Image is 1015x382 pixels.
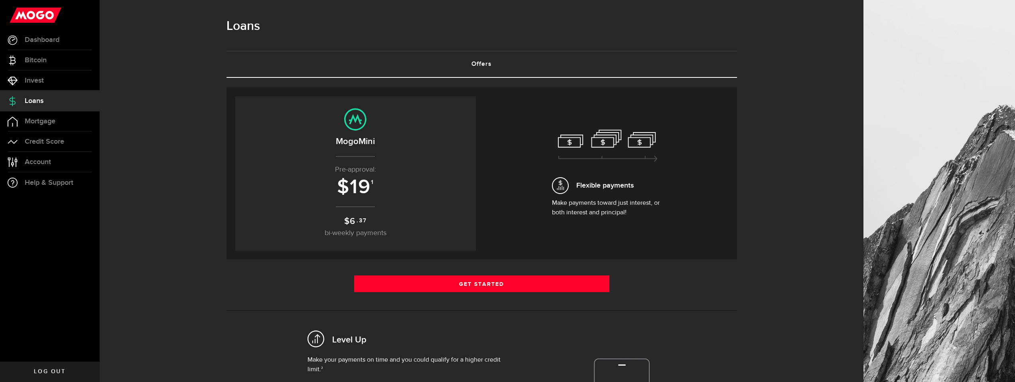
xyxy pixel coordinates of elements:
span: Help & Support [25,179,73,186]
ul: Tabs Navigation [227,51,737,78]
span: Bitcoin [25,57,47,64]
span: Log out [34,369,65,374]
span: Credit Score [25,138,64,145]
sup: 1 [371,179,374,186]
span: $ [337,175,350,199]
p: Pre-approval: [243,164,468,175]
span: Dashboard [25,36,59,44]
h1: Loans [227,16,737,37]
p: Make your payments on time and you could qualify for a higher credit limit. [307,355,507,374]
span: Mortgage [25,118,55,125]
p: Make payments toward just interest, or both interest and principal! [552,198,664,218]
span: Loans [25,97,43,105]
a: Offers [227,51,737,77]
span: bi-weekly payments [325,230,386,237]
span: 19 [350,175,371,199]
sup: .37 [357,216,367,225]
h2: Level Up [332,334,367,346]
h2: MogoMini [243,135,468,148]
span: $ [344,216,350,227]
span: Invest [25,77,44,84]
span: Account [25,158,51,166]
span: 6 [350,216,356,227]
iframe: LiveChat chat widget [981,348,1015,382]
a: Get Started [354,275,609,292]
span: Flexible payments [576,180,634,191]
sup: 2 [321,366,323,370]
